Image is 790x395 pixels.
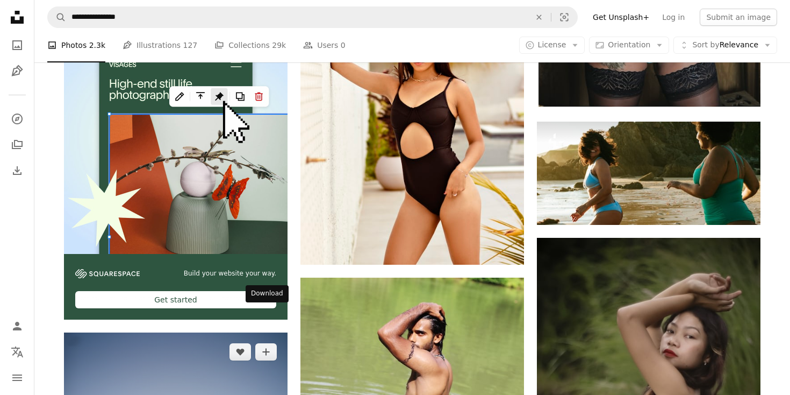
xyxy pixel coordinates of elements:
[589,37,669,54] button: Orientation
[246,285,289,302] div: Download
[537,168,760,178] a: Two women enjoying the beach together.
[538,40,566,49] span: License
[255,343,277,361] button: Add to Collection
[183,39,198,51] span: 127
[6,367,28,389] button: Menu
[300,92,524,102] a: a woman posing for a picture
[700,9,777,26] button: Submit an image
[692,40,758,51] span: Relevance
[692,40,719,49] span: Sort by
[537,122,760,225] img: Two women enjoying the beach together.
[48,7,66,27] button: Search Unsplash
[303,28,346,62] a: Users 0
[551,7,577,27] button: Visual search
[341,39,346,51] span: 0
[6,108,28,130] a: Explore
[272,39,286,51] span: 29k
[608,40,650,49] span: Orientation
[47,6,578,28] form: Find visuals sitewide
[75,291,276,308] div: Get started
[6,60,28,82] a: Illustrations
[6,34,28,56] a: Photos
[656,9,691,26] a: Log in
[75,269,140,278] img: file-1606177908946-d1eed1cbe4f5image
[64,30,288,320] a: Build your website your way.Get started
[300,347,524,357] a: topless man on body of water
[673,37,777,54] button: Sort byRelevance
[527,7,551,27] button: Clear
[184,269,276,278] span: Build your website your way.
[519,37,585,54] button: License
[64,30,288,254] img: file-1723602894256-972c108553a7image
[214,28,286,62] a: Collections 29k
[229,343,251,361] button: Like
[123,28,197,62] a: Illustrations 127
[6,160,28,181] a: Download History
[586,9,656,26] a: Get Unsplash+
[6,315,28,337] a: Log in / Sign up
[6,134,28,156] a: Collections
[6,341,28,363] button: Language
[6,6,28,30] a: Home — Unsplash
